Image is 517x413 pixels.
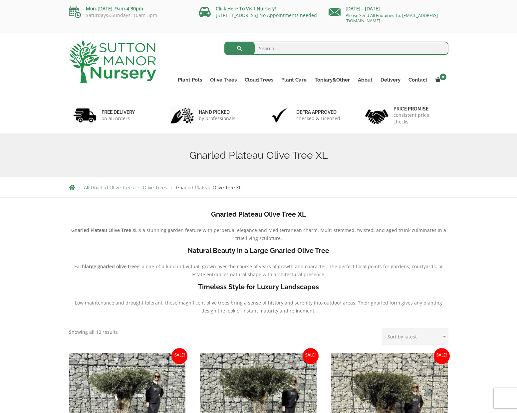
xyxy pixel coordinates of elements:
[311,75,354,85] a: Topiary&Other
[69,40,156,83] img: logo
[69,185,448,190] nav: Breadcrumbs
[296,109,340,115] h6: Defra approved
[137,263,443,278] span: is a one-of-a-kind individual, grown over the course of years of growth and character. The perfec...
[277,75,311,85] a: Plant Care
[174,75,206,85] a: Plant Pots
[102,115,135,122] p: on all orders
[199,109,235,115] h6: hand picked
[211,210,306,218] b: Gnarled Plateau Olive Tree XL
[382,328,448,345] select: Shop order
[75,300,442,314] span: Low maintenance and drought tolerant, these magnificent olive trees bring a sense of history and ...
[434,348,450,364] span: Sale!
[377,75,404,85] a: Delivery
[73,107,97,124] img: 1.jpg
[171,348,187,364] span: Sale!
[85,263,137,270] b: large gnarled olive tree
[170,107,194,124] img: 2.jpg
[393,112,444,125] p: consistent price checks
[198,283,319,291] b: Timeless Style for Luxury Landscapes
[303,348,319,364] span: Sale!
[102,109,135,115] h6: FREE DELIVERY
[188,247,329,255] b: Natural Beauty in a Large Gnarled Olive Tree
[69,5,189,13] p: Mon-[DATE]: 9am-4:30pm
[216,12,317,18] a: [STREET_ADDRESS] No Appointments needed
[176,185,242,190] span: Gnarled Plateau Olive Tree XL
[71,227,137,233] b: Gnarled Plateau Olive Tree XL
[199,115,235,122] p: by professionals
[440,74,446,80] span: 0
[431,75,448,85] a: 0
[346,12,438,24] a: Please Send All Enquiries To: [EMAIL_ADDRESS][DOMAIN_NAME]
[74,263,85,270] span: Each
[206,75,241,85] a: Olive Trees
[329,5,448,13] p: [DATE] - [DATE]
[69,328,118,336] p: Showing all 10 results
[393,106,444,112] h6: Price promise
[84,185,134,190] a: All Gnarled Olive Trees
[354,75,377,85] a: About
[69,149,448,161] h1: Gnarled Plateau Olive Tree XL
[143,185,167,190] a: Olive Trees
[69,13,189,18] p: Saturdays&Sundays: 10am-3pm
[216,5,276,12] a: Click Here To Visit Nursery!
[365,105,388,125] img: 4.jpg
[241,75,277,85] a: Cloud Trees
[268,107,291,124] img: 3.jpg
[224,42,448,55] input: Search...
[296,115,340,122] p: checked & Licensed
[404,75,431,85] a: Contact
[137,227,446,241] span: is a stunning garden feature with perpetual elegance and Mediterranean charm. Multi-stemmed, twis...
